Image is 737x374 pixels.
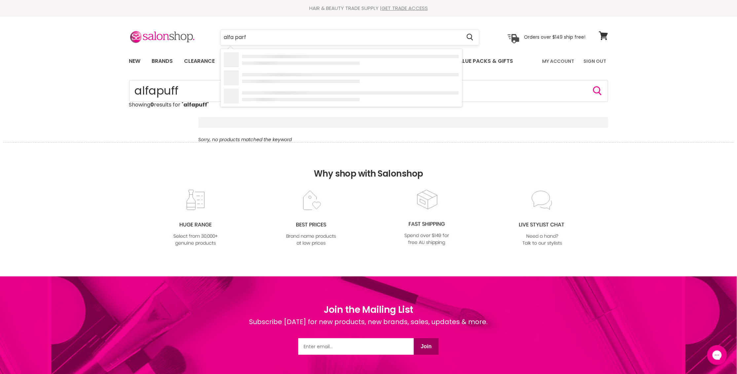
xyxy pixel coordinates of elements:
[121,5,616,12] div: HAIR & BEAUTY TRADE SUPPLY |
[129,80,608,102] input: Search
[400,189,454,247] img: fast.jpg
[179,54,220,68] a: Clearance
[538,54,578,68] a: My Account
[592,86,603,96] button: Search
[524,34,586,40] p: Orders over $149 ship free!
[220,29,479,45] form: Product
[151,101,154,108] strong: 0
[414,338,439,355] button: Join
[3,142,734,189] h2: Why shop with Salonshop
[298,338,414,355] input: Email
[184,101,207,108] strong: alfapuff
[249,317,488,338] div: Subscribe [DATE] for new products, new brands, sales, updates & more.
[461,30,479,45] button: Search
[129,102,608,108] p: Showing results for " "
[124,52,529,71] ul: Main menu
[580,54,610,68] a: Sign Out
[169,189,222,247] img: range2_8cf790d4-220e-469f-917d-a18fed3854b6.jpg
[451,54,518,68] a: Value Packs & Gifts
[516,189,569,247] img: chat_c0a1c8f7-3133-4fc6-855f-7264552747f6.jpg
[221,30,461,45] input: Search
[121,52,616,71] nav: Main
[124,54,146,68] a: New
[147,54,178,68] a: Brands
[199,136,292,143] em: Sorry, no products matched the keyword
[129,80,608,102] form: Product
[704,343,730,367] iframe: Gorgias live chat messenger
[382,5,428,12] a: GET TRADE ACCESS
[284,189,338,247] img: prices.jpg
[249,303,488,317] h1: Join the Mailing List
